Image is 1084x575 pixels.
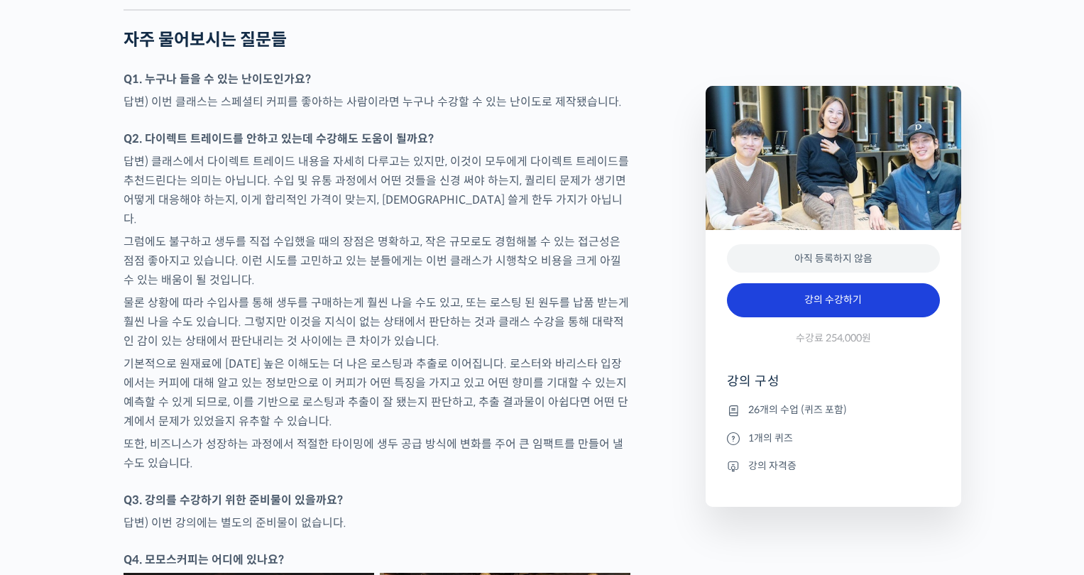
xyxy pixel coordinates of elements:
[4,450,94,486] a: 홈
[219,471,236,483] span: 설정
[183,450,273,486] a: 설정
[124,513,630,532] p: 답변) 이번 강의에는 별도의 준비물이 없습니다.
[124,493,343,508] strong: Q3. 강의를 수강하기 위한 준비물이 있을까요?
[130,472,147,483] span: 대화
[124,72,311,87] strong: Q1. 누구나 들을 수 있는 난이도인가요?
[124,552,284,567] strong: Q4. 모모스커피는 어디에 있나요?
[727,457,940,474] li: 강의 자격증
[124,293,630,351] p: 물론 상황에 따라 수입사를 통해 생두를 구매하는게 훨씬 나을 수도 있고, 또는 로스팅 된 원두를 납품 받는게 훨씬 나을 수도 있습니다. 그렇지만 이것을 지식이 없는 상태에서 ...
[124,152,630,229] p: 답변) 클래스에서 다이렉트 트레이드 내용을 자세히 다루고는 있지만, 이것이 모두에게 다이렉트 트레이드를 추천드린다는 의미는 아닙니다. 수입 및 유통 과정에서 어떤 것들을 신경...
[124,131,434,146] strong: Q2. 다이렉트 트레이드를 안하고 있는데 수강해도 도움이 될까요?
[727,402,940,419] li: 26개의 수업 (퀴즈 포함)
[124,29,287,50] strong: 자주 물어보시는 질문들
[727,373,940,401] h4: 강의 구성
[727,429,940,447] li: 1개의 퀴즈
[124,92,630,111] p: 답변) 이번 클래스는 스페셜티 커피를 좋아하는 사람이라면 누구나 수강할 수 있는 난이도로 제작됐습니다.
[94,450,183,486] a: 대화
[45,471,53,483] span: 홈
[124,434,630,473] p: 또한, 비즈니스가 성장하는 과정에서 적절한 타이밍에 생두 공급 방식에 변화를 주어 큰 임팩트를 만들어 낼 수도 있습니다.
[124,354,630,431] p: 기본적으로 원재료에 [DATE] 높은 이해도는 더 나은 로스팅과 추출로 이어집니다. 로스터와 바리스타 입장에서는 커피에 대해 알고 있는 정보만으로 이 커피가 어떤 특징을 가지...
[124,232,630,290] p: 그럼에도 불구하고 생두를 직접 수입했을 때의 장점은 명확하고, 작은 규모로도 경험해볼 수 있는 접근성은 점점 좋아지고 있습니다. 이런 시도를 고민하고 있는 분들에게는 이번 클...
[727,244,940,273] div: 아직 등록하지 않음
[727,283,940,317] a: 강의 수강하기
[796,332,871,345] span: 수강료 254,000원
